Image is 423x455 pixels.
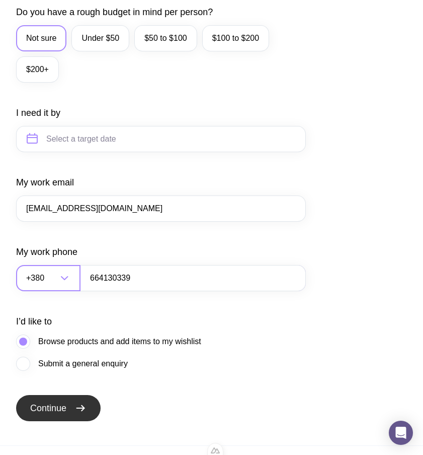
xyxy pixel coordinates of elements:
[16,107,60,119] label: I need it by
[16,395,101,421] button: Continue
[202,25,269,51] label: $100 to $200
[71,25,129,51] label: Under $50
[80,265,306,291] input: 0400123456
[46,265,57,291] input: Search for option
[38,336,201,348] span: Browse products and add items to my wishlist
[38,358,128,370] span: Submit a general enquiry
[389,421,413,445] div: Open Intercom Messenger
[16,25,66,51] label: Not sure
[16,315,52,328] label: I’d like to
[16,126,306,152] input: Select a target date
[16,56,59,83] label: $200+
[134,25,197,51] label: $50 to $100
[16,196,306,222] input: you@email.com
[16,6,213,18] label: Do you have a rough budget in mind per person?
[30,402,66,414] span: Continue
[16,176,74,188] label: My work email
[16,246,77,258] label: My work phone
[16,265,80,291] div: Search for option
[26,265,46,291] span: +380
